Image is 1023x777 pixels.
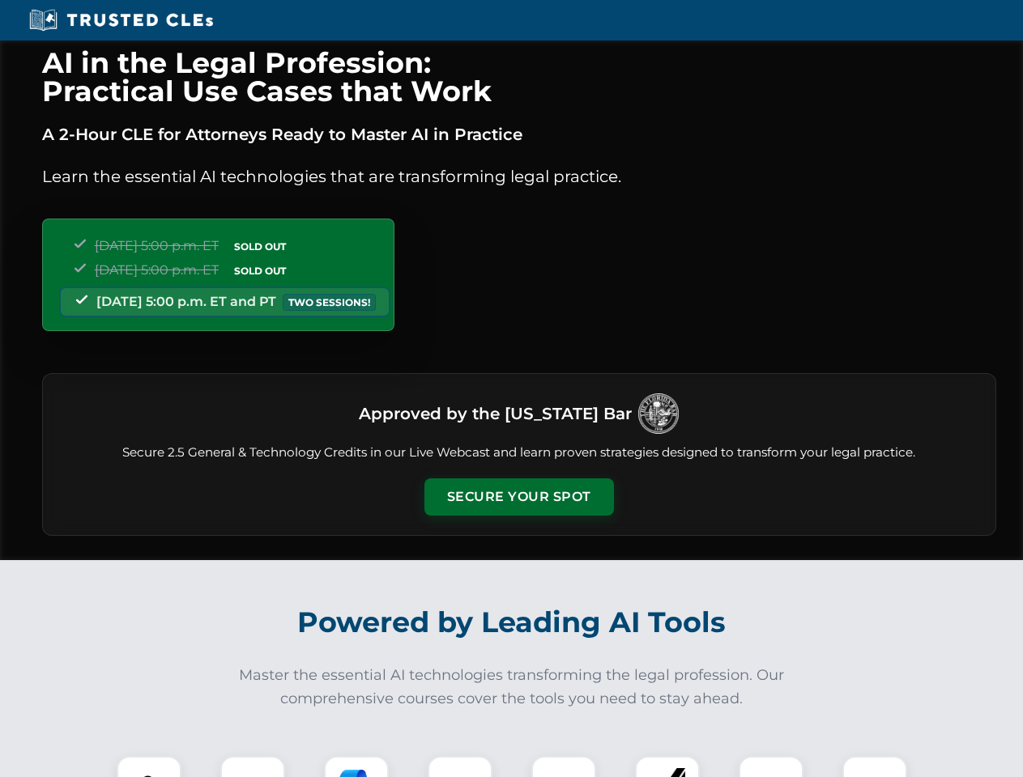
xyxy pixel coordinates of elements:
p: Learn the essential AI technologies that are transforming legal practice. [42,163,996,189]
span: [DATE] 5:00 p.m. ET [95,238,219,253]
h3: Approved by the [US_STATE] Bar [359,399,632,428]
img: Logo [638,393,679,434]
p: A 2-Hour CLE for Attorneys Ready to Master AI in Practice [42,121,996,147]
h1: AI in the Legal Profession: Practical Use Cases that Work [42,49,996,105]
img: Trusted CLEs [24,8,218,32]
span: [DATE] 5:00 p.m. ET [95,262,219,278]
button: Secure Your Spot [424,478,614,516]
p: Master the essential AI technologies transforming the legal profession. Our comprehensive courses... [228,664,795,711]
h2: Powered by Leading AI Tools [63,594,961,651]
span: SOLD OUT [228,238,292,255]
p: Secure 2.5 General & Technology Credits in our Live Webcast and learn proven strategies designed ... [62,444,976,462]
span: SOLD OUT [228,262,292,279]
